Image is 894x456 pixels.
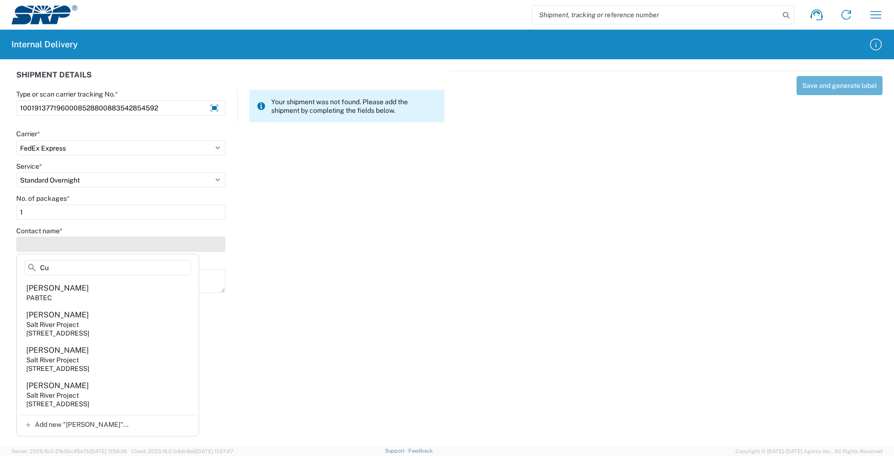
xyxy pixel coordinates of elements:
[26,320,79,329] div: Salt River Project
[26,283,89,293] div: [PERSON_NAME]
[16,162,42,171] label: Service
[16,227,63,235] label: Contact name
[26,356,79,364] div: Salt River Project
[16,71,445,90] div: SHIPMENT DETAILS
[26,310,89,320] div: [PERSON_NAME]
[16,90,118,98] label: Type or scan carrier tracking No.
[26,329,89,337] div: [STREET_ADDRESS]
[271,98,437,115] span: Your shipment was not found. Please add the shipment by completing the fields below.
[735,447,883,456] span: Copyright © [DATE]-[DATE] Agistix Inc., All Rights Reserved
[26,293,52,302] div: PABTEC
[26,400,89,408] div: [STREET_ADDRESS]
[11,448,127,454] span: Server: 2025.16.0-21b0bc45e7b
[90,448,127,454] span: [DATE] 11:54:36
[131,448,234,454] span: Client: 2025.16.0-b4dc8a9
[408,448,433,454] a: Feedback
[26,364,89,373] div: [STREET_ADDRESS]
[26,345,89,356] div: [PERSON_NAME]
[26,380,89,391] div: [PERSON_NAME]
[26,391,79,400] div: Salt River Project
[35,420,128,429] span: Add new "[PERSON_NAME]"...
[196,448,234,454] span: [DATE] 11:37:47
[385,448,409,454] a: Support
[532,6,779,24] input: Shipment, tracking or reference number
[16,130,40,138] label: Carrier
[11,5,77,24] img: srp
[16,194,70,203] label: No. of packages
[11,39,78,50] h2: Internal Delivery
